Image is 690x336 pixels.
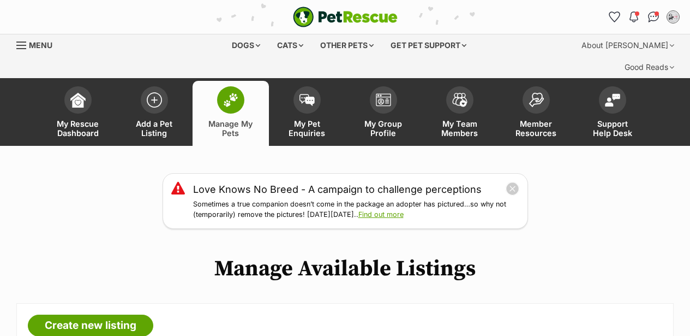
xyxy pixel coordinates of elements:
a: My Team Members [422,81,498,146]
span: My Group Profile [359,119,408,138]
button: close [506,182,519,196]
span: Add a Pet Listing [130,119,179,138]
img: help-desk-icon-fdf02630f3aa405de69fd3d07c3f3aa587a6932b1a1747fa1d2bba05be0121f9.svg [605,93,620,107]
a: Member Resources [498,81,574,146]
span: My Rescue Dashboard [53,119,103,138]
a: Add a Pet Listing [116,81,193,146]
button: My account [664,8,682,26]
span: My Pet Enquiries [283,119,332,138]
a: Love Knows No Breed - A campaign to challenge perceptions [193,182,482,197]
a: Menu [16,34,60,54]
a: My Rescue Dashboard [40,81,116,146]
p: Sometimes a true companion doesn’t come in the package an adopter has pictured…so why not (tempor... [193,199,519,220]
img: manage-my-pets-icon-02211641906a0b7f246fdf0571729dbe1e7629f14944591b6c1af311fb30b64b.svg [223,93,238,107]
img: add-pet-listing-icon-0afa8454b4691262ce3f59096e99ab1cd57d4a30225e0717b998d2c9b9846f56.svg [147,92,162,108]
div: Other pets [313,34,381,56]
a: Manage My Pets [193,81,269,146]
img: chat-41dd97257d64d25036548639549fe6c8038ab92f7586957e7f3b1b290dea8141.svg [648,11,659,22]
span: Manage My Pets [206,119,255,138]
span: Support Help Desk [588,119,637,138]
a: My Group Profile [345,81,422,146]
img: group-profile-icon-3fa3cf56718a62981997c0bc7e787c4b2cf8bcc04b72c1350f741eb67cf2f40e.svg [376,93,391,107]
span: Member Resources [512,119,561,138]
a: My Pet Enquiries [269,81,345,146]
a: Support Help Desk [574,81,651,146]
img: member-resources-icon-8e73f808a243e03378d46382f2149f9095a855e16c252ad45f914b54edf8863c.svg [529,92,544,107]
span: My Team Members [435,119,484,138]
a: Find out more [358,210,404,219]
a: Favourites [605,8,623,26]
img: notifications-46538b983faf8c2785f20acdc204bb7945ddae34d4c08c2a6579f10ce5e182be.svg [629,11,638,22]
img: logo-e224e6f780fb5917bec1dbf3a21bbac754714ae5b6737aabdf751b685950b380.svg [293,7,398,27]
div: Get pet support [383,34,474,56]
img: team-members-icon-5396bd8760b3fe7c0b43da4ab00e1e3bb1a5d9ba89233759b79545d2d3fc5d0d.svg [452,93,467,107]
button: Notifications [625,8,643,26]
div: Cats [269,34,311,56]
a: Conversations [645,8,662,26]
span: Menu [29,40,52,50]
ul: Account quick links [605,8,682,26]
img: dashboard-icon-eb2f2d2d3e046f16d808141f083e7271f6b2e854fb5c12c21221c1fb7104beca.svg [70,92,86,108]
div: Dogs [224,34,268,56]
a: PetRescue [293,7,398,27]
img: pet-enquiries-icon-7e3ad2cf08bfb03b45e93fb7055b45f3efa6380592205ae92323e6603595dc1f.svg [299,94,315,106]
img: Daniela profile pic [668,11,679,22]
div: About [PERSON_NAME] [574,34,682,56]
div: Good Reads [617,56,682,78]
